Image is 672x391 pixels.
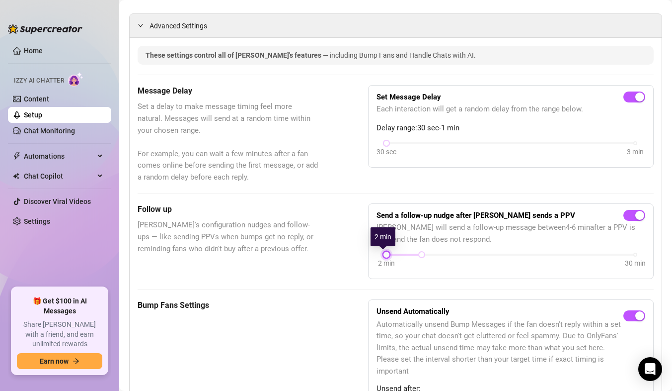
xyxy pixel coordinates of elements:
div: Open Intercom Messenger [638,357,662,381]
span: Automatically unsend Bump Messages if the fan doesn't reply within a set time, so your chat doesn... [376,319,623,378]
strong: Unsend Automatically [376,307,449,316]
span: — including Bump Fans and Handle Chats with AI. [323,51,476,59]
span: arrow-right [73,358,79,365]
a: Setup [24,111,42,119]
a: Settings [24,217,50,225]
span: expanded [138,22,144,28]
div: expanded [138,20,149,31]
div: 30 sec [376,146,396,157]
span: thunderbolt [13,152,21,160]
span: Automations [24,148,94,164]
div: 2 min [371,227,395,246]
div: 30 min [625,258,646,269]
div: 2 min [378,258,395,269]
img: Chat Copilot [13,173,19,180]
span: Delay range: 30 sec - 1 min [376,123,459,132]
span: [PERSON_NAME] will send a follow-up message between 4 - 6 min after a PPV is sent and the fan doe... [376,223,635,244]
span: [PERSON_NAME]'s configuration nudges and follow-ups — like sending PPVs when bumps get no reply, ... [138,219,318,255]
h5: Follow up [138,203,318,215]
a: Chat Monitoring [24,127,75,135]
div: 3 min [627,146,644,157]
img: AI Chatter [68,72,83,87]
a: Content [24,95,49,103]
strong: Send a follow-up nudge after [PERSON_NAME] sends a PPV [376,211,575,220]
span: Earn now [40,357,69,365]
span: Each interaction will get a random delay from the range below. [376,103,645,115]
span: These settings control all of [PERSON_NAME]'s features [146,51,323,59]
span: Izzy AI Chatter [14,76,64,86]
span: Set a delay to make message timing feel more natural. Messages will send at a random time within ... [138,101,318,183]
a: Discover Viral Videos [24,197,91,205]
button: Earn nowarrow-right [17,353,102,369]
span: 🎁 Get $100 in AI Messages [17,296,102,316]
h5: Bump Fans Settings [138,299,318,311]
h5: Message Delay [138,85,318,97]
span: Chat Copilot [24,168,94,184]
a: Home [24,47,43,55]
strong: Set Message Delay [376,93,441,101]
img: logo-BBDzfeDw.svg [8,24,82,34]
span: Advanced Settings [149,20,207,31]
span: Share [PERSON_NAME] with a friend, and earn unlimited rewards [17,320,102,349]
